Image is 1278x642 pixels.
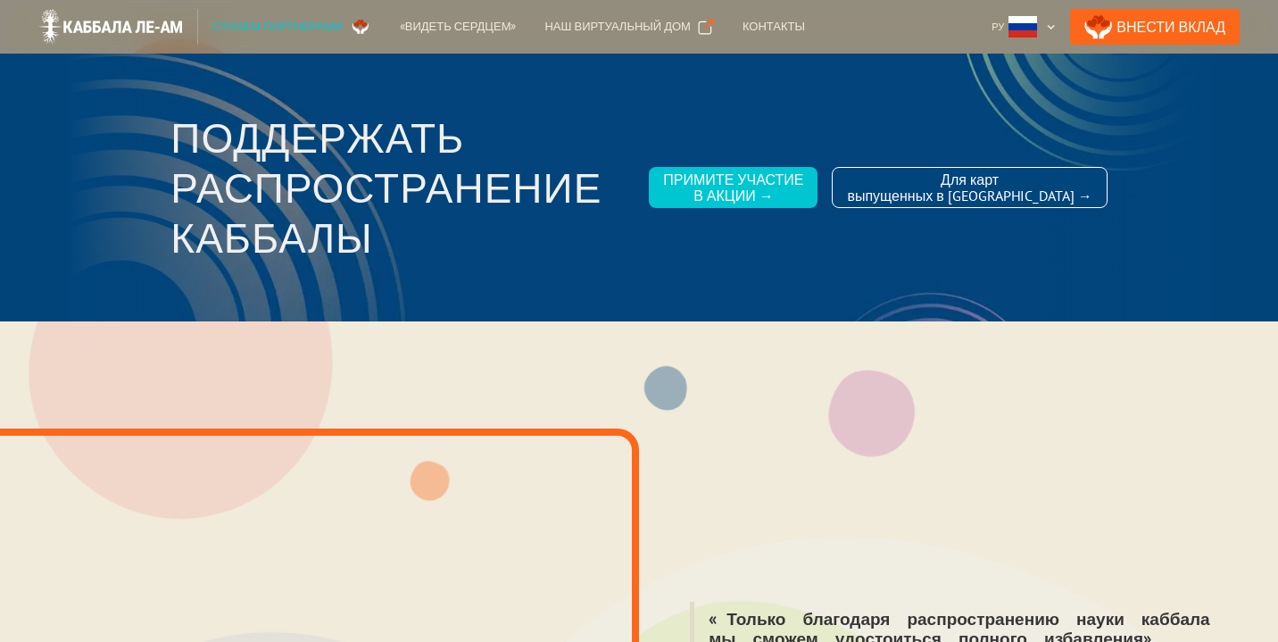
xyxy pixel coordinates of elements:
[743,18,805,36] div: Контакты
[847,171,1091,204] div: Для карт выпущенных в [GEOGRAPHIC_DATA] →
[663,171,803,204] div: Примите участие в акции →
[984,9,1063,45] div: Ру
[170,113,635,263] h3: Поддержать распространение каббалы
[649,167,817,208] a: Примите участиев акции →
[1070,9,1240,45] a: Внести Вклад
[400,18,517,36] div: «Видеть сердцем»
[386,9,531,45] a: «Видеть сердцем»
[992,18,1004,36] div: Ру
[530,9,727,45] a: Наш виртуальный дом
[832,167,1107,208] a: Для картвыпущенных в [GEOGRAPHIC_DATA] →
[212,18,343,36] div: Станем партнерами
[198,9,386,45] a: Станем партнерами
[728,9,819,45] a: Контакты
[544,18,690,36] div: Наш виртуальный дом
